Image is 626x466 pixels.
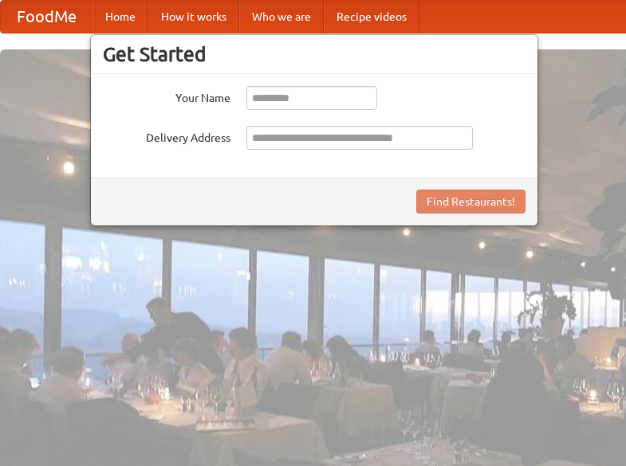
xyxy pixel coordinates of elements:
[324,1,419,33] a: Recipe videos
[416,190,526,213] button: Find Restaurants!
[93,1,148,33] a: Home
[103,126,230,146] label: Delivery Address
[148,1,239,33] a: How it works
[103,42,526,66] h3: Get Started
[103,86,230,106] label: Your Name
[1,1,93,33] a: FoodMe
[239,1,324,33] a: Who we are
